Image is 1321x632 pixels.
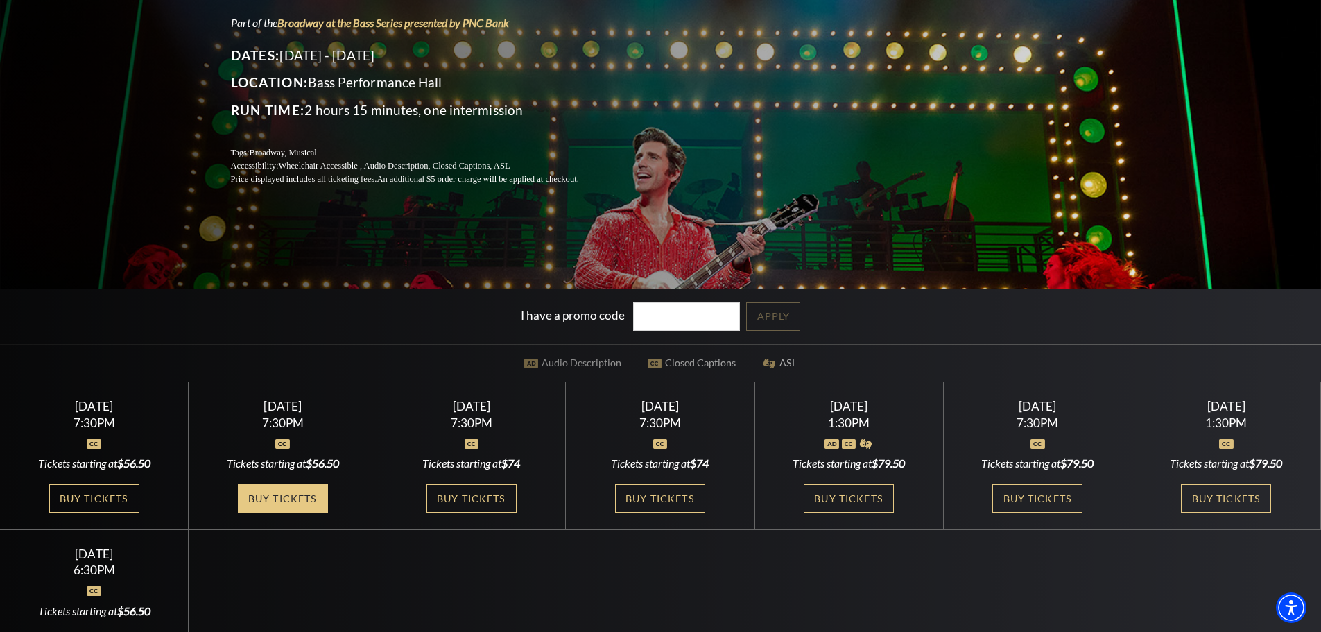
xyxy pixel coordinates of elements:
[1149,456,1304,471] div: Tickets starting at
[872,456,905,470] span: $79.50
[17,456,172,471] div: Tickets starting at
[690,456,709,470] span: $74
[249,148,316,157] span: Broadway, Musical
[992,484,1082,513] a: Buy Tickets
[231,15,612,31] p: Part of the
[582,417,738,429] div: 7:30PM
[277,16,509,29] a: Broadway at the Bass Series presented by PNC Bank - open in a new tab
[394,456,549,471] div: Tickets starting at
[960,399,1115,413] div: [DATE]
[231,44,612,67] p: [DATE] - [DATE]
[231,71,612,94] p: Bass Performance Hall
[231,146,612,160] p: Tags:
[205,399,361,413] div: [DATE]
[501,456,520,470] span: $74
[205,417,361,429] div: 7:30PM
[377,174,578,184] span: An additional $5 order charge will be applied at checkout.
[771,456,926,471] div: Tickets starting at
[960,456,1115,471] div: Tickets starting at
[1181,484,1271,513] a: Buy Tickets
[1249,456,1282,470] span: $79.50
[1276,592,1306,623] div: Accessibility Menu
[582,399,738,413] div: [DATE]
[771,399,926,413] div: [DATE]
[615,484,705,513] a: Buy Tickets
[521,308,625,323] label: I have a promo code
[117,456,150,470] span: $56.50
[231,102,305,118] span: Run Time:
[1060,456,1094,470] span: $79.50
[394,417,549,429] div: 7:30PM
[231,47,280,63] span: Dates:
[231,99,612,121] p: 2 hours 15 minutes, one intermission
[231,160,612,173] p: Accessibility:
[49,484,139,513] a: Buy Tickets
[1149,399,1304,413] div: [DATE]
[17,604,172,619] div: Tickets starting at
[205,456,361,471] div: Tickets starting at
[17,564,172,576] div: 6:30PM
[238,484,328,513] a: Buy Tickets
[17,547,172,561] div: [DATE]
[771,417,926,429] div: 1:30PM
[278,161,510,171] span: Wheelchair Accessible , Audio Description, Closed Captions, ASL
[17,417,172,429] div: 7:30PM
[306,456,339,470] span: $56.50
[231,173,612,186] p: Price displayed includes all ticketing fees.
[582,456,738,471] div: Tickets starting at
[960,417,1115,429] div: 7:30PM
[1149,417,1304,429] div: 1:30PM
[117,604,150,617] span: $56.50
[17,399,172,413] div: [DATE]
[426,484,517,513] a: Buy Tickets
[394,399,549,413] div: [DATE]
[804,484,894,513] a: Buy Tickets
[231,74,309,90] span: Location:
